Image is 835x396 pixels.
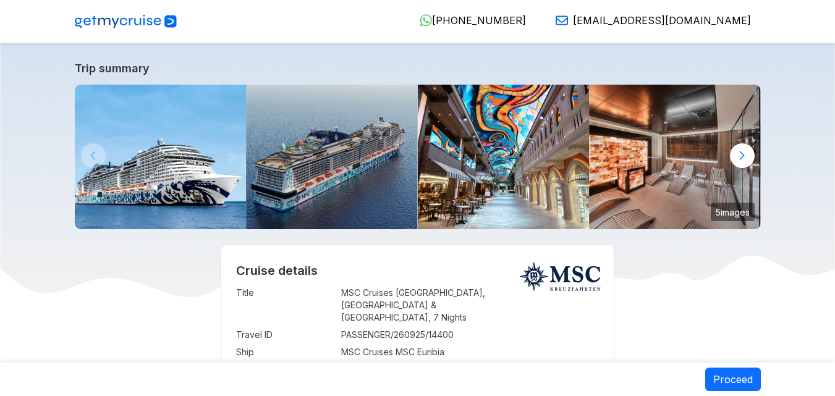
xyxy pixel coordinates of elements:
[335,361,341,378] td: :
[341,326,600,343] td: PASSENGER/260925/14400
[589,85,761,229] img: msc-euribia-msc-aurea-spa.jpg
[236,361,335,378] td: Number of passengers
[420,14,432,27] img: WhatsApp
[335,343,341,361] td: :
[236,284,335,326] td: Title
[711,203,755,221] small: 5 images
[341,284,600,326] td: MSC Cruises [GEOGRAPHIC_DATA], [GEOGRAPHIC_DATA] & [GEOGRAPHIC_DATA], 7 Nights
[335,326,341,343] td: :
[246,85,418,229] img: b9ac817bb67756416f3ab6da6968c64a.jpeg
[546,14,751,27] a: [EMAIL_ADDRESS][DOMAIN_NAME]
[410,14,526,27] a: [PHONE_NUMBER]
[341,361,600,378] td: 2 Adults
[705,368,761,391] button: Proceed
[236,343,335,361] td: Ship
[236,326,335,343] td: Travel ID
[573,14,751,27] span: [EMAIL_ADDRESS][DOMAIN_NAME]
[75,62,761,75] a: Trip summary
[418,85,590,229] img: msc-euribia-galleria.jpg
[556,14,568,27] img: Email
[432,14,526,27] span: [PHONE_NUMBER]
[341,343,600,361] td: MSC Cruises MSC Euribia
[75,85,247,229] img: 3.-MSC-EURIBIA.jpg
[335,284,341,326] td: :
[236,263,600,278] h2: Cruise details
